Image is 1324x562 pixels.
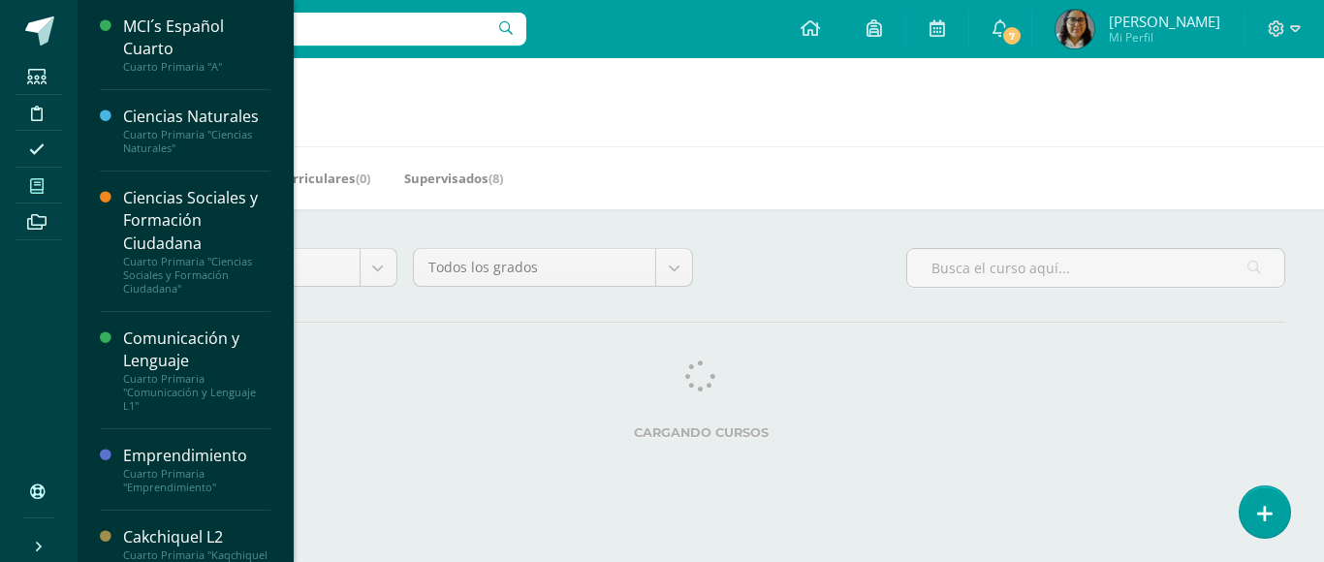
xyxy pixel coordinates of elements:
div: Cuarto Primaria "A" [123,60,270,74]
div: Comunicación y Lenguaje [123,328,270,372]
div: Cuarto Primaria "Ciencias Naturales" [123,128,270,155]
span: Todos los grados [428,249,642,286]
div: MCI´s Español Cuarto [123,16,270,60]
div: Ciencias Sociales y Formación Ciudadana [123,187,270,254]
span: 7 [1000,25,1022,47]
a: Comunicación y LenguajeCuarto Primaria "Comunicación y Lenguaje L1" [123,328,270,413]
input: Busca un usuario... [90,13,526,46]
div: Cuarto Primaria "Ciencias Sociales y Formación Ciudadana" [123,255,270,296]
span: (0) [356,170,370,187]
div: Emprendimiento [123,445,270,467]
span: (8) [489,170,503,187]
label: Cargando cursos [116,425,1285,440]
div: Cuarto Primaria "Comunicación y Lenguaje L1" [123,372,270,413]
a: Ciencias Sociales y Formación CiudadanaCuarto Primaria "Ciencias Sociales y Formación Ciudadana" [123,187,270,295]
img: 23d0ae235d7beccb18ed4a1acd7fe956.png [1056,10,1094,48]
span: Mi Perfil [1109,29,1220,46]
input: Busca el curso aquí... [907,249,1284,287]
div: Cuarto Primaria "Emprendimiento" [123,467,270,494]
a: Mis Extracurriculares(0) [218,163,370,194]
a: Supervisados(8) [404,163,503,194]
a: Todos los grados [414,249,693,286]
a: MCI´s Español CuartoCuarto Primaria "A" [123,16,270,74]
div: Cakchiquel L2 [123,526,270,548]
div: Ciencias Naturales [123,106,270,128]
span: [PERSON_NAME] [1109,12,1220,31]
a: Ciencias NaturalesCuarto Primaria "Ciencias Naturales" [123,106,270,155]
a: EmprendimientoCuarto Primaria "Emprendimiento" [123,445,270,494]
